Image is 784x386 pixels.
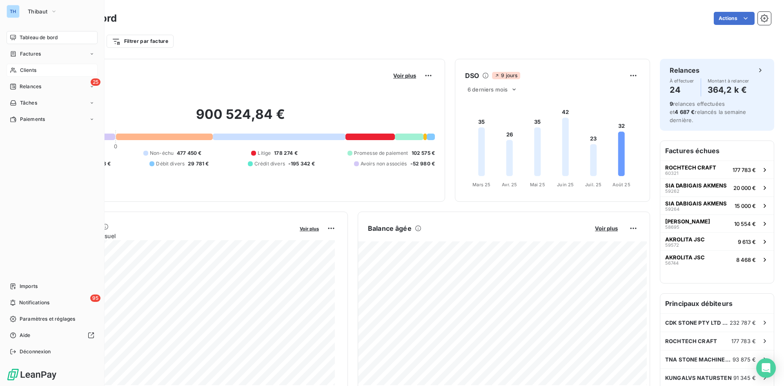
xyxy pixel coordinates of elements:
span: Non-échu [150,149,174,157]
a: Tâches [7,96,98,109]
span: Voir plus [300,226,319,232]
tspan: Mai 25 [530,182,545,187]
button: AKROLITA JSC595729 613 € [660,232,774,250]
tspan: Avr. 25 [502,182,517,187]
div: Open Intercom Messenger [756,358,776,378]
tspan: Août 25 [612,182,630,187]
span: Montant à relancer [708,78,749,83]
span: [PERSON_NAME] [665,218,710,225]
span: KUNGALVS NATURSTEN [665,375,732,381]
span: -52 980 € [410,160,435,167]
h4: 364,2 k € [708,83,749,96]
span: 4 687 € [675,109,695,115]
h4: 24 [670,83,694,96]
span: SIA DABIGAIS AKMENS [665,200,727,207]
button: Voir plus [592,225,620,232]
tspan: Mars 25 [472,182,490,187]
span: 58695 [665,225,679,230]
span: 6 derniers mois [468,86,508,93]
h6: DSO [465,71,479,80]
span: Paramètres et réglages [20,315,75,323]
img: Logo LeanPay [7,368,57,381]
a: Tableau de bord [7,31,98,44]
span: Débit divers [156,160,185,167]
span: 8 468 € [736,257,756,263]
span: 0 [114,143,117,149]
button: SIA DABIGAIS AKMENS5926415 000 € [660,196,774,214]
span: Avoirs non associés [361,160,407,167]
span: 232 787 € [730,319,756,326]
span: Paiements [20,116,45,123]
span: Clients [20,67,36,74]
span: Relances [20,83,41,90]
span: AKROLITA JSC [665,254,705,261]
span: AKROLITA JSC [665,236,705,243]
span: 9 jours [492,72,520,79]
span: Aide [20,332,31,339]
span: 56744 [665,261,679,266]
span: Tâches [20,99,37,107]
div: TH [7,5,20,18]
span: 177 783 € [733,167,756,173]
span: 15 000 € [735,203,756,209]
tspan: Juil. 25 [585,182,601,187]
h6: Balance âgée [368,223,412,233]
button: ROCHTECH CRAFT60321177 783 € [660,161,774,178]
span: 93 875 € [733,356,756,363]
tspan: Juin 25 [557,182,574,187]
h6: Relances [670,65,699,75]
span: 29 781 € [188,160,209,167]
a: Paiements [7,113,98,126]
span: relances effectuées et relancés la semaine dernière. [670,100,746,123]
span: Crédit divers [254,160,285,167]
button: Voir plus [297,225,321,232]
a: Aide [7,329,98,342]
span: -195 342 € [288,160,315,167]
button: AKROLITA JSC567448 468 € [660,250,774,268]
span: 9 613 € [738,239,756,245]
span: Déconnexion [20,348,51,355]
span: Tableau de bord [20,34,58,41]
span: 102 575 € [412,149,435,157]
span: 60321 [665,171,678,176]
span: Voir plus [393,72,416,79]
span: 95 [90,295,100,302]
span: SIA DABIGAIS AKMENS [665,182,727,189]
span: 25 [91,78,100,86]
span: Chiffre d'affaires mensuel [46,232,294,240]
h6: Factures échues [660,141,774,161]
span: ROCHTECH CRAFT [665,164,716,171]
h6: Principaux débiteurs [660,294,774,313]
button: [PERSON_NAME]5869510 554 € [660,214,774,232]
span: 59262 [665,189,679,194]
span: 477 450 € [177,149,201,157]
span: 59264 [665,207,679,212]
button: Voir plus [391,72,419,79]
span: Factures [20,50,41,58]
span: 20 000 € [733,185,756,191]
a: Imports [7,280,98,293]
span: 178 274 € [274,149,297,157]
a: Paramètres et réglages [7,312,98,326]
a: Factures [7,47,98,60]
span: Voir plus [595,225,618,232]
span: 177 783 € [731,338,756,344]
span: Thibaut [28,8,47,15]
span: 91 345 € [733,375,756,381]
button: SIA DABIGAIS AKMENS5926220 000 € [660,178,774,196]
button: Actions [714,12,755,25]
h2: 900 524,84 € [46,106,435,131]
span: 9 [670,100,673,107]
span: TNA STONE MACHINERY INC. [665,356,733,363]
span: À effectuer [670,78,694,83]
span: Imports [20,283,38,290]
span: 10 554 € [734,221,756,227]
span: ROCHTECH CRAFT [665,338,717,344]
span: Notifications [19,299,49,306]
span: 59572 [665,243,679,248]
a: 25Relances [7,80,98,93]
span: Litige [258,149,271,157]
span: CDK STONE PTY LTD ([GEOGRAPHIC_DATA]) [665,319,730,326]
a: Clients [7,64,98,77]
span: Promesse de paiement [354,149,408,157]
